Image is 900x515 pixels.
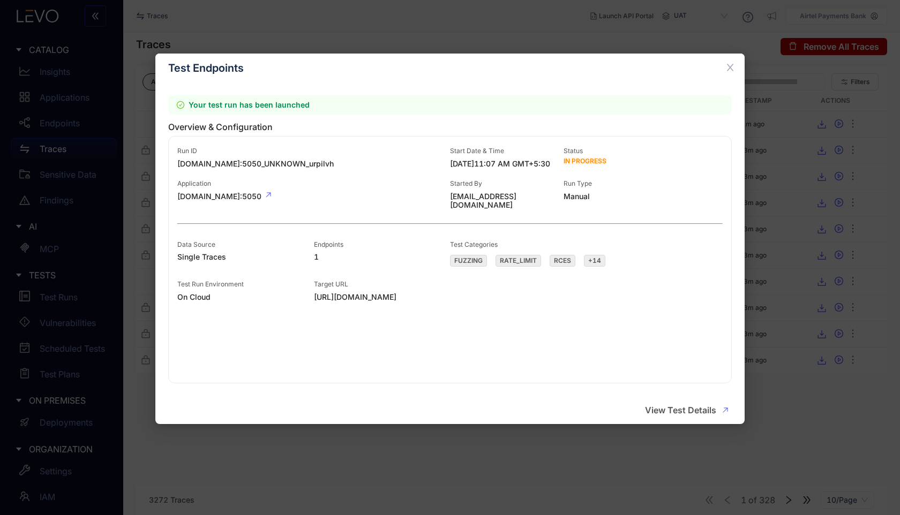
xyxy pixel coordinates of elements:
span: Run ID [177,147,197,155]
span: [EMAIL_ADDRESS][DOMAIN_NAME] [450,192,564,209]
span: Application [177,179,211,187]
span: check-circle [177,101,184,109]
span: Target URL [314,280,348,288]
span: Single Traces [177,253,314,261]
span: Start Date & Time [450,147,504,155]
span: [DATE] 11:07 AM GMT+5:30 [450,160,564,168]
span: [URL][DOMAIN_NAME] [314,293,496,301]
span: Run Type [564,179,592,187]
div: Test Endpoints [168,62,732,74]
span: [DOMAIN_NAME]:5050_UNKNOWN_urpilvh [177,160,450,168]
span: Data Source [177,240,215,248]
span: FUZZING [450,255,487,267]
span: RCEs [550,255,575,267]
span: Started By [450,179,482,187]
span: 1 [314,253,451,261]
p: Your test run has been launched [168,95,732,115]
span: Test Run Environment [177,280,244,288]
span: close [725,63,735,72]
span: RATE_LIMIT [496,255,541,267]
button: View Test Details [637,402,736,419]
span: Manual [564,192,677,201]
button: Close [716,54,745,82]
span: Endpoints [314,240,343,248]
span: View Test Details [645,405,716,415]
span: + 14 [584,255,605,267]
span: Status [564,147,583,155]
span: [DOMAIN_NAME]:5050 [177,192,450,201]
h3: Overview & Configuration [168,122,732,132]
span: In Progress [564,157,606,165]
span: Test Categories [450,240,498,248]
span: On Cloud [177,293,314,301]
